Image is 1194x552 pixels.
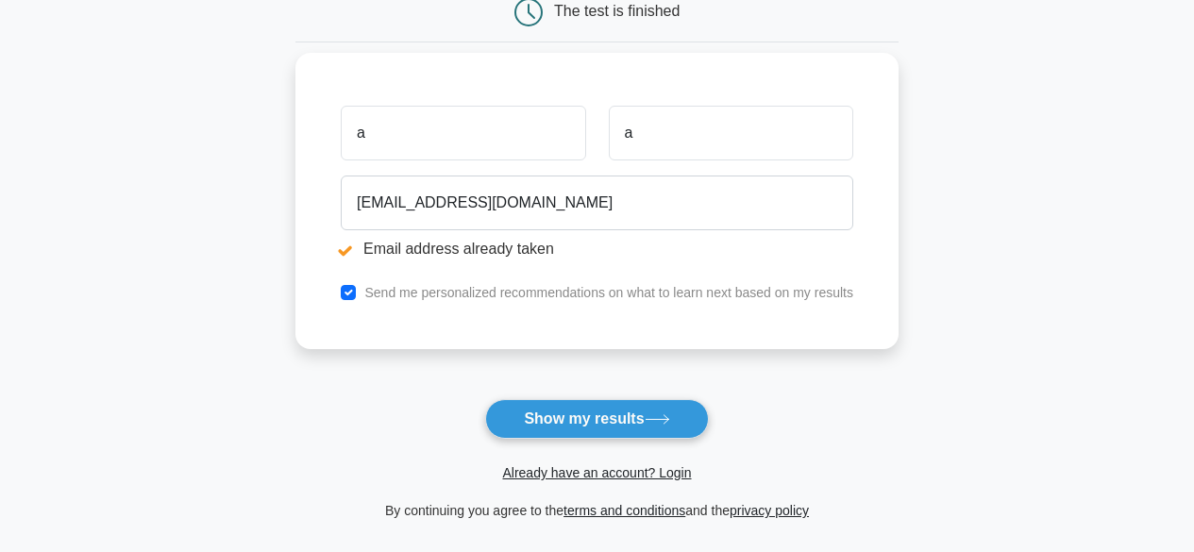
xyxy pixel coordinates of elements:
[730,503,809,518] a: privacy policy
[485,399,708,439] button: Show my results
[563,503,685,518] a: terms and conditions
[284,499,910,522] div: By continuing you agree to the and the
[341,176,853,230] input: Email
[341,238,853,260] li: Email address already taken
[341,106,585,160] input: First name
[554,3,680,19] div: The test is finished
[609,106,853,160] input: Last name
[364,285,853,300] label: Send me personalized recommendations on what to learn next based on my results
[502,465,691,480] a: Already have an account? Login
